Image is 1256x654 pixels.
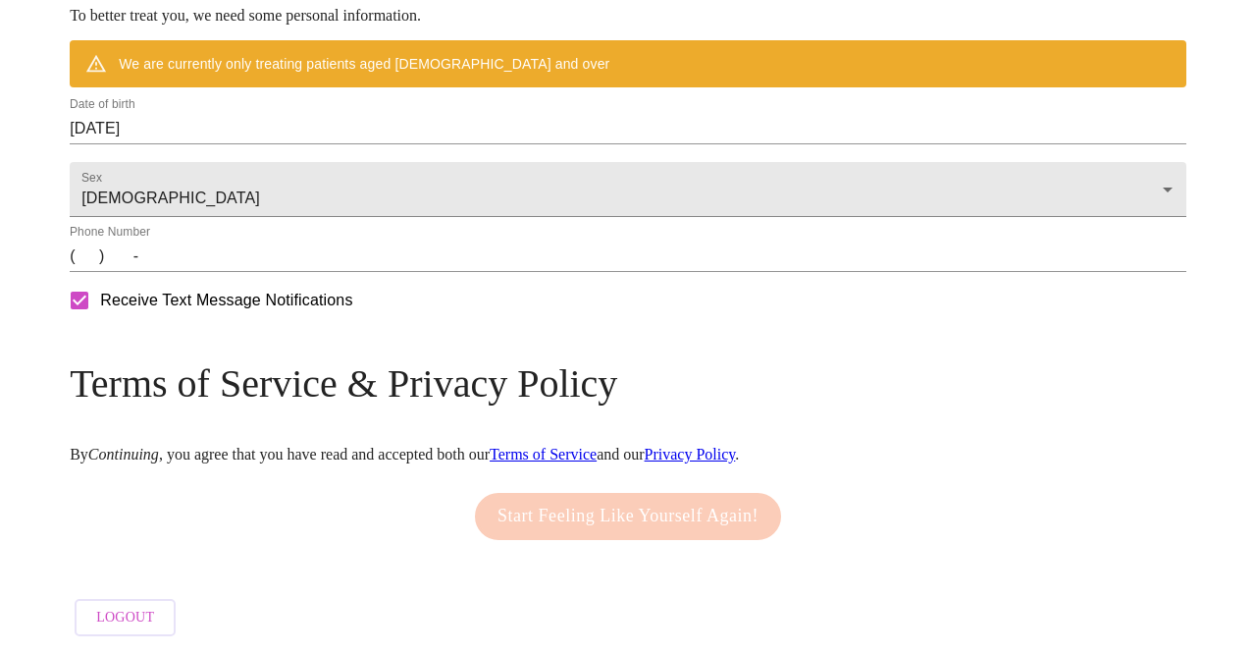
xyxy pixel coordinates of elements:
span: Logout [96,606,154,630]
em: Continuing [88,446,159,463]
p: By , you agree that you have read and accepted both our and our . [70,446,1186,463]
span: Receive Text Message Notifications [100,289,352,312]
button: Logout [75,599,176,637]
label: Phone Number [70,227,150,239]
p: To better treat you, we need some personal information. [70,7,1186,25]
a: Privacy Policy [645,446,736,463]
label: Date of birth [70,99,135,111]
a: Terms of Service [490,446,597,463]
h3: Terms of Service & Privacy Policy [70,360,1186,407]
div: [DEMOGRAPHIC_DATA] [70,162,1186,217]
div: We are currently only treating patients aged [DEMOGRAPHIC_DATA] and over [119,46,609,82]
